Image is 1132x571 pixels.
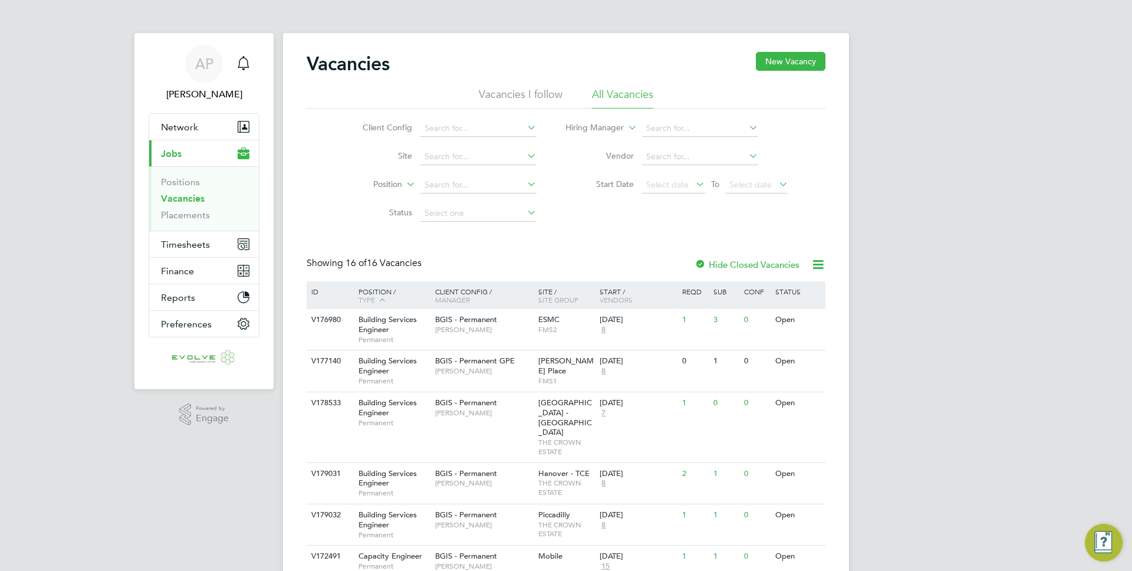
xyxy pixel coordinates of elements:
[600,325,607,335] span: 8
[149,114,259,140] button: Network
[161,193,205,204] a: Vacancies
[435,478,532,488] span: [PERSON_NAME]
[435,408,532,418] span: [PERSON_NAME]
[308,392,350,414] div: V178533
[161,319,212,330] span: Preferences
[741,546,772,567] div: 0
[600,295,633,304] span: Vendors
[358,295,375,304] span: Type
[642,149,758,165] input: Search for...
[772,309,824,331] div: Open
[600,398,676,408] div: [DATE]
[538,520,594,539] span: THE CROWN ESTATE
[772,463,824,485] div: Open
[646,179,689,190] span: Select date
[538,325,594,334] span: FMS2
[358,562,429,571] span: Permanent
[741,281,772,301] div: Conf
[538,551,562,561] span: Mobile
[600,552,676,562] div: [DATE]
[161,148,182,159] span: Jobs
[149,140,259,166] button: Jobs
[600,510,676,520] div: [DATE]
[134,33,274,389] nav: Main navigation
[679,546,710,567] div: 1
[772,392,824,414] div: Open
[358,356,417,376] span: Building Services Engineer
[538,356,594,376] span: [PERSON_NAME] Place
[149,166,259,231] div: Jobs
[161,239,210,250] span: Timesheets
[149,45,259,101] a: AP[PERSON_NAME]
[695,259,799,270] label: Hide Closed Vacancies
[196,403,229,414] span: Powered by
[435,356,515,366] span: BGIS - Permanent GPE
[710,281,741,301] div: Sub
[538,314,560,324] span: ESMC
[435,398,497,408] span: BGIS - Permanent
[535,281,597,310] div: Site /
[538,376,594,386] span: FMS1
[308,463,350,485] div: V179031
[307,257,424,270] div: Showing
[149,87,259,101] span: Anthony Perrin
[538,295,578,304] span: Site Group
[435,325,532,334] span: [PERSON_NAME]
[358,398,417,418] span: Building Services Engineer
[642,120,758,137] input: Search for...
[161,265,194,277] span: Finance
[435,314,497,324] span: BGIS - Permanent
[344,122,412,133] label: Client Config
[741,463,772,485] div: 0
[679,281,710,301] div: Reqd
[538,510,570,520] span: Piccadilly
[710,350,741,372] div: 1
[600,478,607,488] span: 8
[741,350,772,372] div: 0
[566,179,634,189] label: Start Date
[358,418,429,428] span: Permanent
[149,284,259,310] button: Reports
[195,56,213,71] span: AP
[710,504,741,526] div: 1
[161,292,195,303] span: Reports
[435,562,532,571] span: [PERSON_NAME]
[420,177,537,193] input: Search for...
[358,510,417,530] span: Building Services Engineer
[345,257,367,269] span: 16 of
[741,309,772,331] div: 0
[358,376,429,386] span: Permanent
[772,350,824,372] div: Open
[707,176,723,192] span: To
[308,504,350,526] div: V179032
[435,295,470,304] span: Manager
[538,398,592,438] span: [GEOGRAPHIC_DATA] - [GEOGRAPHIC_DATA]
[435,510,497,520] span: BGIS - Permanent
[435,366,532,376] span: [PERSON_NAME]
[772,504,824,526] div: Open
[420,205,537,222] input: Select one
[308,350,350,372] div: V177140
[308,281,350,301] div: ID
[710,463,741,485] div: 1
[772,546,824,567] div: Open
[344,207,412,218] label: Status
[358,488,429,498] span: Permanent
[1085,524,1123,562] button: Engage Resource Center
[679,350,710,372] div: 0
[179,403,229,426] a: Powered byEngage
[538,478,594,497] span: THE CROWN ESTATE
[741,392,772,414] div: 0
[358,530,429,540] span: Permanent
[538,468,590,478] span: Hanover - TCE
[710,309,741,331] div: 3
[334,179,402,191] label: Position
[420,149,537,165] input: Search for...
[566,150,634,161] label: Vendor
[710,546,741,567] div: 1
[420,120,537,137] input: Search for...
[600,366,607,376] span: 8
[161,122,198,133] span: Network
[435,468,497,478] span: BGIS - Permanent
[149,311,259,337] button: Preferences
